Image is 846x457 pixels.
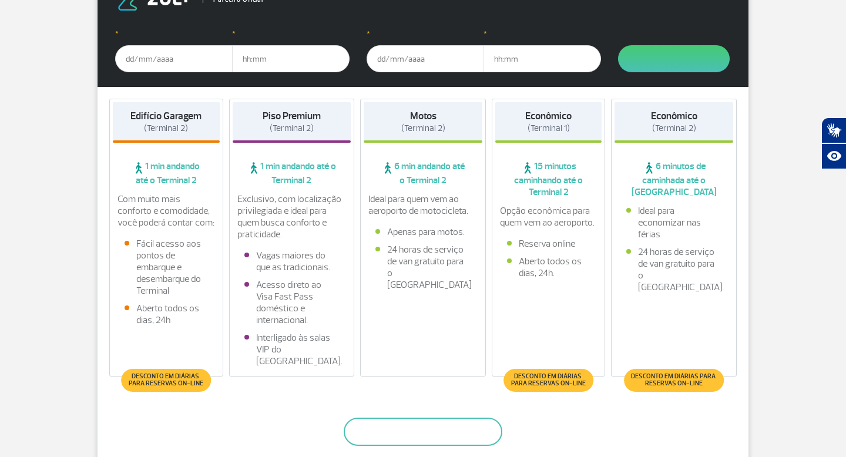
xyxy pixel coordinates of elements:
[509,373,587,387] span: Desconto em diárias para reservas on-line
[364,160,482,186] span: 6 min andando até o Terminal 2
[232,45,350,72] input: hh:mm
[127,373,205,387] span: Desconto em diárias para reservas on-line
[626,205,721,240] li: Ideal para economizar nas férias
[130,110,202,122] strong: Edifício Garagem
[821,117,846,169] div: Plugin de acessibilidade da Hand Talk.
[367,45,484,72] input: dd/mm/aaaa
[615,160,733,198] span: 6 minutos de caminhada até o [GEOGRAPHIC_DATA]
[233,160,351,186] span: 1 min andando até o Terminal 2
[244,250,340,273] li: Vagas maiores do que as tradicionais.
[821,143,846,169] button: Abrir recursos assistivos.
[484,45,601,72] input: hh:mm
[630,373,718,387] span: Desconto em diárias para reservas on-line
[525,110,572,122] strong: Econômico
[507,256,590,279] li: Aberto todos os dias, 24h.
[237,193,347,240] p: Exclusivo, com localização privilegiada e ideal para quem busca conforto e praticidade.
[270,123,314,134] span: (Terminal 2)
[401,123,445,134] span: (Terminal 2)
[244,279,340,326] li: Acesso direto ao Visa Fast Pass doméstico e internacional.
[117,193,215,228] p: Com muito mais conforto e comodidade, você poderá contar com:
[115,45,233,72] input: dd/mm/aaaa
[651,110,697,122] strong: Econômico
[125,303,208,326] li: Aberto todos os dias, 24h
[263,110,321,122] strong: Piso Premium
[652,123,696,134] span: (Terminal 2)
[410,110,437,122] strong: Motos
[500,205,597,228] p: Opção econômica para quem vem ao aeroporto.
[375,226,471,238] li: Apenas para motos.
[507,238,590,250] li: Reserva online
[244,332,340,367] li: Interligado às salas VIP do [GEOGRAPHIC_DATA].
[626,246,721,293] li: 24 horas de serviço de van gratuito para o [GEOGRAPHIC_DATA]
[125,238,208,297] li: Fácil acesso aos pontos de embarque e desembarque do Terminal
[144,123,188,134] span: (Terminal 2)
[528,123,570,134] span: (Terminal 1)
[375,244,471,291] li: 24 horas de serviço de van gratuito para o [GEOGRAPHIC_DATA]
[113,160,220,186] span: 1 min andando até o Terminal 2
[495,160,602,198] span: 15 minutos caminhando até o Terminal 2
[368,193,478,217] p: Ideal para quem vem ao aeroporto de motocicleta.
[821,117,846,143] button: Abrir tradutor de língua de sinais.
